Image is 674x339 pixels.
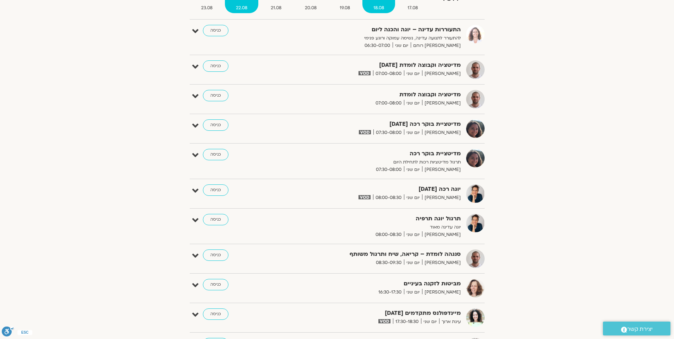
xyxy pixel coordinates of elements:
[422,166,461,173] span: [PERSON_NAME]
[287,308,461,318] strong: מיינדפולנס מתקדמים [DATE]
[287,90,461,99] strong: מדיטציה וקבוצה לומדת
[404,99,422,107] span: יום שני
[393,318,421,325] span: 17:30-18:30
[421,318,439,325] span: יום שני
[358,195,370,199] img: vodicon
[287,249,461,259] strong: סנגהה לומדת – קריאה, שיח ותרגול משותף
[225,4,258,12] span: 22.08
[397,4,429,12] span: 17.08
[287,224,461,231] p: יוגה עדינה מאוד
[404,289,422,296] span: יום שני
[203,25,228,36] a: כניסה
[287,158,461,166] p: תרגול מדיטציות רכות לתחילת היום
[203,214,228,225] a: כניסה
[203,279,228,290] a: כניסה
[287,25,461,34] strong: התעוררות עדינה – יוגה והכנה ליום
[373,99,404,107] span: 07:00-08:00
[422,194,461,201] span: [PERSON_NAME]
[287,149,461,158] strong: מדיטציית בוקר רכה
[378,319,390,323] img: vodicon
[411,42,461,49] span: [PERSON_NAME] רוחם
[404,231,422,238] span: יום שני
[203,119,228,131] a: כניסה
[422,259,461,267] span: [PERSON_NAME]
[373,194,404,201] span: 08:00-08:30
[439,318,461,325] span: עינת ארוך
[287,279,461,289] strong: מביטות לזקנה בעיניים
[404,166,422,173] span: יום שני
[329,4,361,12] span: 19.08
[362,42,393,49] span: 06:30-07:00
[373,129,404,136] span: 07:30-08:00
[393,42,411,49] span: יום שני
[294,4,328,12] span: 20.08
[404,194,422,201] span: יום שני
[260,4,292,12] span: 21.08
[373,166,404,173] span: 07:30-08:00
[376,289,404,296] span: 16:30-17:30
[373,70,404,77] span: 07:00-08:00
[358,71,370,75] img: vodicon
[373,231,404,238] span: 08:00-08:30
[422,129,461,136] span: [PERSON_NAME]
[603,322,670,335] a: יצירת קשר
[362,4,395,12] span: 18.08
[359,130,371,134] img: vodicon
[190,4,224,12] span: 23.08
[404,129,422,136] span: יום שני
[404,259,422,267] span: יום שני
[373,259,404,267] span: 08:30-09:30
[287,60,461,70] strong: מדיטציה וקבוצה לומדת [DATE]
[203,308,228,320] a: כניסה
[203,60,228,72] a: כניסה
[203,184,228,196] a: כניסה
[287,184,461,194] strong: יוגה רכה [DATE]
[203,149,228,160] a: כניסה
[422,99,461,107] span: [PERSON_NAME]
[287,214,461,224] strong: תרגול יוגה תרפיה
[422,289,461,296] span: [PERSON_NAME]
[287,34,461,42] p: להתעורר לתנועה עדינה, נשימה עמוקה ורוגע פנימי
[287,119,461,129] strong: מדיטציית בוקר רכה [DATE]
[422,231,461,238] span: [PERSON_NAME]
[422,70,461,77] span: [PERSON_NAME]
[203,249,228,261] a: כניסה
[203,90,228,101] a: כניסה
[627,324,653,334] span: יצירת קשר
[404,70,422,77] span: יום שני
